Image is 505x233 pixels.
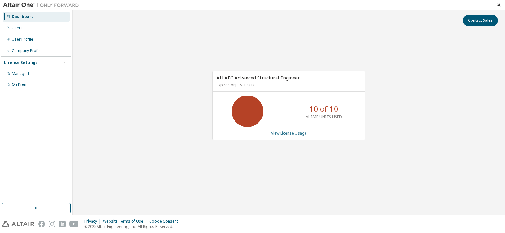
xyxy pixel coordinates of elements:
img: youtube.svg [69,221,79,227]
button: Contact Sales [463,15,498,26]
div: Cookie Consent [149,219,182,224]
p: 10 of 10 [309,103,338,114]
div: Managed [12,71,29,76]
a: View License Usage [271,131,307,136]
div: Privacy [84,219,103,224]
img: facebook.svg [38,221,45,227]
div: User Profile [12,37,33,42]
div: Website Terms of Use [103,219,149,224]
p: © 2025 Altair Engineering, Inc. All Rights Reserved. [84,224,182,229]
div: License Settings [4,60,38,65]
img: altair_logo.svg [2,221,34,227]
img: Altair One [3,2,82,8]
span: AU AEC Advanced Structural Engineer [217,74,300,81]
p: ALTAIR UNITS USED [306,114,342,119]
p: Expires on [DATE] UTC [217,82,360,88]
div: Company Profile [12,48,42,53]
div: On Prem [12,82,27,87]
div: Dashboard [12,14,34,19]
img: linkedin.svg [59,221,66,227]
img: instagram.svg [49,221,55,227]
div: Users [12,26,23,31]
